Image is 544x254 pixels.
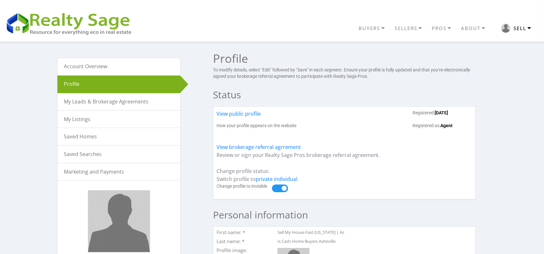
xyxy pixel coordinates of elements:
[413,110,472,116] p: Registered:
[413,123,472,129] p: Registered as:
[57,128,180,145] a: Saved Homes
[217,230,274,236] div: First name: *
[213,86,476,104] h2: Status
[256,176,297,183] a: private individual
[57,146,180,163] a: Saved Searches
[57,93,180,110] a: My Leads & Brokerage Agreements
[276,230,472,235] div: Sell My House Fast [US_STATE] | As
[213,206,476,224] h2: Personal information
[57,111,180,128] a: My Listings
[213,53,476,64] h1: Profile
[217,123,296,129] p: How your profile appears on the website
[213,106,476,200] div: Review or sign your Realty Sage Pros brokerage referral agreement. Change profile status: Switch ...
[276,239,472,244] div: Is Cash Home Buyers Asheville
[217,143,301,151] a: View brokerage referral agrrement
[217,239,274,245] div: Last name: *
[357,23,393,34] a: BUYERS
[57,163,180,180] a: Marketing and Payments
[441,123,453,128] strong: Agent
[435,110,448,115] strong: [DATE]
[459,23,493,34] a: ABOUT
[493,20,539,36] button: RS user logo Sell
[217,110,261,123] a: View public profile
[501,24,510,33] img: RS user logo
[393,23,430,34] a: SELLERS
[213,67,476,79] p: To modify details, select "Edit" followed by "Save" in each segment. Ensure your profile is fully...
[57,76,180,93] a: Profile
[5,10,138,36] img: REALTY SAGE
[57,58,180,75] a: Account Overview
[217,183,272,190] p: Change profile to invisible
[430,23,459,34] a: PROS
